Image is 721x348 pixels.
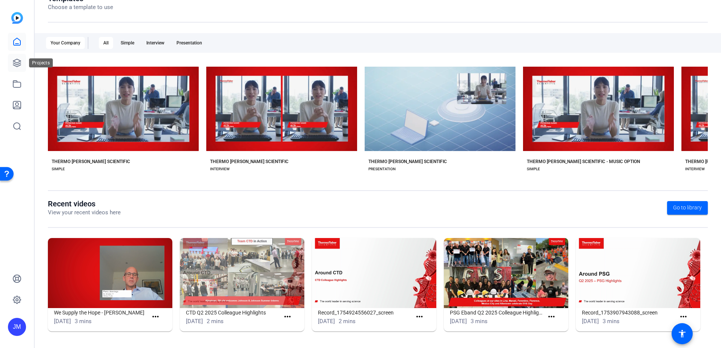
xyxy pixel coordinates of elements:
p: Choose a template to use [48,3,113,12]
div: SIMPLE [527,166,540,172]
div: PRESENTATION [368,166,396,172]
img: CTD Q2 2025 Colleague Highlights [180,238,304,308]
div: Interview [142,37,169,49]
div: INTERVIEW [210,166,230,172]
img: Record_1753907943088_screen [576,238,700,308]
span: [DATE] [54,318,71,325]
h1: CTD Q2 2025 Colleague Highlights [186,308,280,317]
mat-icon: more_horiz [547,312,556,322]
span: [DATE] [318,318,335,325]
div: Presentation [172,37,207,49]
div: Simple [116,37,139,49]
div: SIMPLE [52,166,65,172]
mat-icon: more_horiz [415,312,424,322]
div: THERMO [PERSON_NAME] SCIENTIFIC [368,159,447,165]
span: 3 mins [603,318,620,325]
span: [DATE] [450,318,467,325]
div: All [99,37,113,49]
p: View your recent videos here [48,208,121,217]
h1: Recent videos [48,199,121,208]
h1: Record_1754924556027_screen [318,308,412,317]
span: [DATE] [582,318,599,325]
img: We Supply the Hope - Perry Jennings [48,238,172,308]
div: JM [8,318,26,336]
img: blue-gradient.svg [11,12,23,24]
mat-icon: more_horiz [283,312,292,322]
div: Projects [29,58,53,67]
img: PSG Eband Q2 2025 Colleague Highlights [444,238,568,308]
h1: Record_1753907943088_screen [582,308,676,317]
span: 3 mins [75,318,92,325]
span: 2 mins [207,318,224,325]
div: Your Company [46,37,85,49]
div: THERMO [PERSON_NAME] SCIENTIFIC - MUSIC OPTION [527,159,640,165]
img: Record_1754924556027_screen [312,238,436,308]
h1: PSG Eband Q2 2025 Colleague Highlights [450,308,544,317]
div: THERMO [PERSON_NAME] SCIENTIFIC [52,159,130,165]
span: 2 mins [339,318,356,325]
span: [DATE] [186,318,203,325]
h1: We Supply the Hope - [PERSON_NAME] [54,308,148,317]
mat-icon: more_horiz [679,312,688,322]
div: INTERVIEW [685,166,705,172]
a: Go to library [667,201,708,215]
div: THERMO [PERSON_NAME] SCIENTIFIC [210,159,288,165]
mat-icon: more_horiz [151,312,160,322]
span: Go to library [673,204,702,212]
span: 3 mins [471,318,488,325]
mat-icon: accessibility [678,329,687,338]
